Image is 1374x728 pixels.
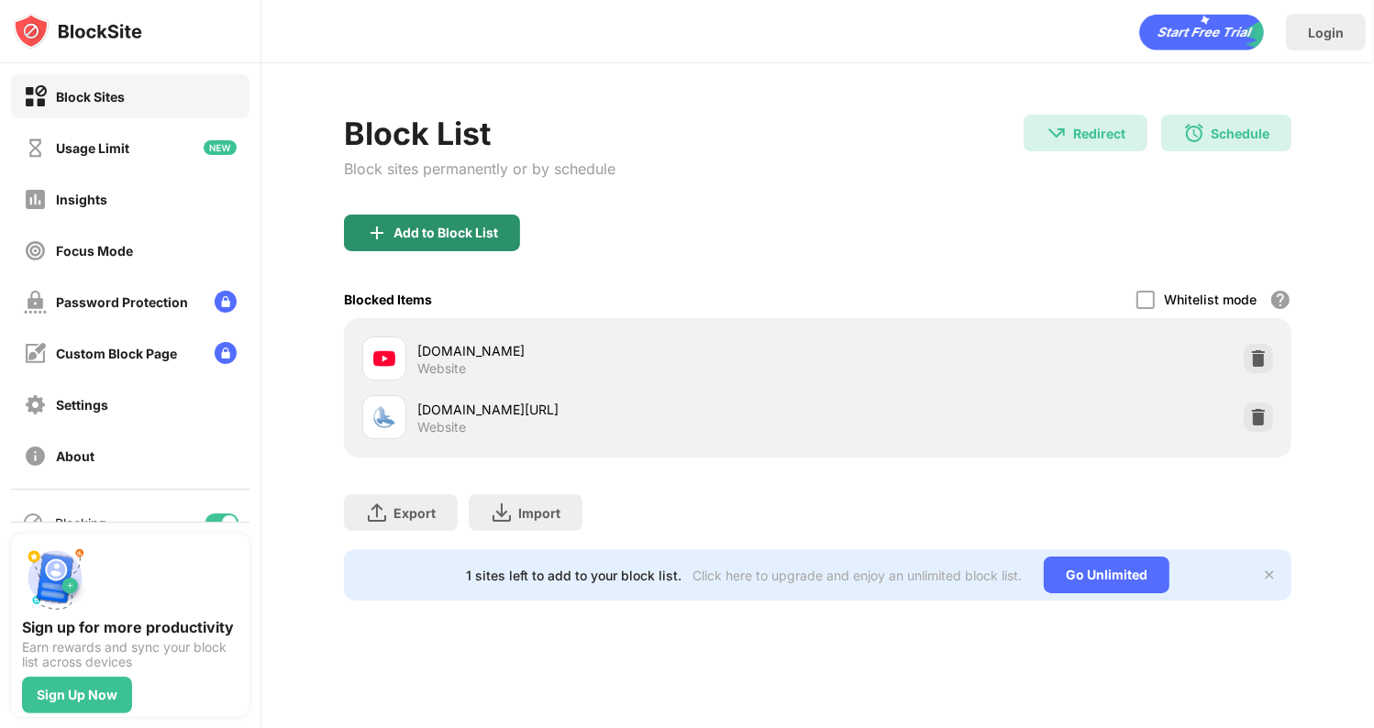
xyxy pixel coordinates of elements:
div: Click here to upgrade and enjoy an unlimited block list. [693,568,1022,583]
img: favicons [373,406,395,428]
img: lock-menu.svg [215,291,237,313]
img: time-usage-off.svg [24,137,47,160]
div: Login [1308,25,1344,40]
div: Settings [56,397,108,413]
img: password-protection-off.svg [24,291,47,314]
div: Website [417,419,466,436]
div: Password Protection [56,294,188,310]
div: About [56,448,94,464]
img: insights-off.svg [24,188,47,211]
div: 1 sites left to add to your block list. [466,568,681,583]
img: new-icon.svg [204,140,237,155]
div: Block sites permanently or by schedule [344,160,615,178]
div: Go Unlimited [1044,557,1169,593]
div: [DOMAIN_NAME] [417,341,818,360]
div: Blocked Items [344,292,432,307]
img: lock-menu.svg [215,342,237,364]
img: block-on.svg [24,85,47,108]
img: blocking-icon.svg [22,512,44,534]
img: focus-off.svg [24,239,47,262]
img: x-button.svg [1262,568,1277,582]
img: customize-block-page-off.svg [24,342,47,365]
img: logo-blocksite.svg [13,13,142,50]
div: Insights [56,192,107,207]
div: Blocking [55,515,106,531]
div: Block List [344,115,615,152]
div: Website [417,360,466,377]
div: Earn rewards and sync your block list across devices [22,640,238,669]
div: Whitelist mode [1164,292,1257,307]
div: Export [393,505,436,521]
div: animation [1139,14,1264,50]
div: Block Sites [56,89,125,105]
img: push-signup.svg [22,545,88,611]
div: Schedule [1211,126,1269,141]
div: Redirect [1073,126,1125,141]
div: Sign up for more productivity [22,618,238,636]
div: [DOMAIN_NAME][URL] [417,400,818,419]
div: Sign Up Now [37,688,117,702]
div: Focus Mode [56,243,133,259]
img: settings-off.svg [24,393,47,416]
img: about-off.svg [24,445,47,468]
div: Import [518,505,560,521]
div: Custom Block Page [56,346,177,361]
img: favicons [373,347,395,370]
div: Usage Limit [56,140,129,156]
div: Add to Block List [393,226,498,240]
